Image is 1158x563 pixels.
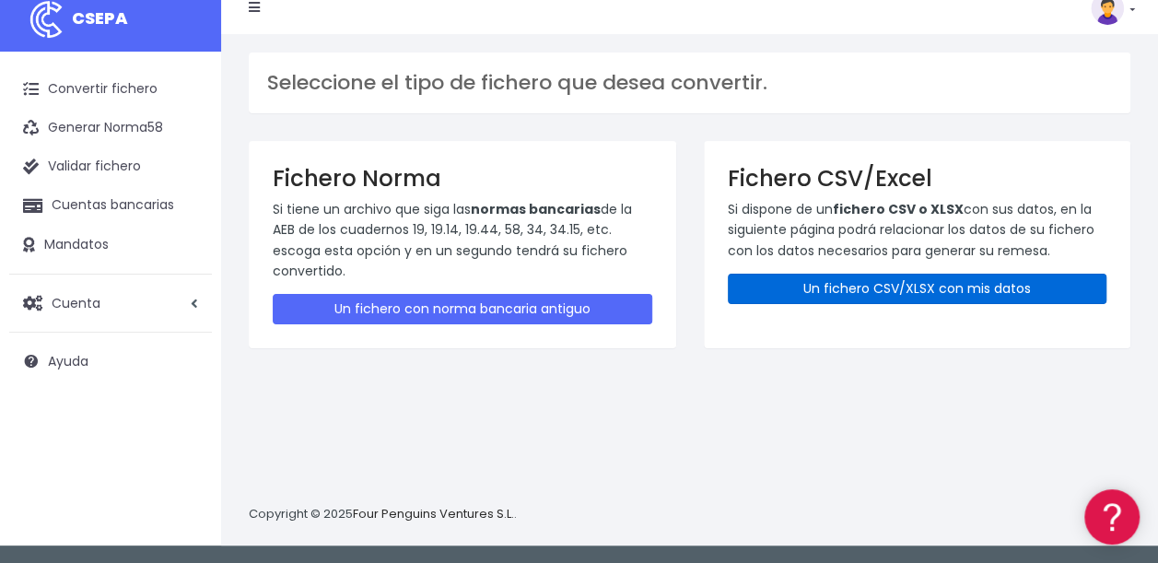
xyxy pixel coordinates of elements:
[728,274,1107,304] a: Un fichero CSV/XLSX con mis datos
[273,165,652,192] h3: Fichero Norma
[9,109,212,147] a: Generar Norma58
[48,352,88,370] span: Ayuda
[267,71,1112,95] h3: Seleccione el tipo de fichero que desea convertir.
[728,165,1107,192] h3: Fichero CSV/Excel
[833,200,964,218] strong: fichero CSV o XLSX
[273,199,652,282] p: Si tiene un archivo que siga las de la AEB de los cuadernos 19, 19.14, 19.44, 58, 34, 34.15, etc....
[273,294,652,324] a: Un fichero con norma bancaria antiguo
[52,293,100,311] span: Cuenta
[9,284,212,323] a: Cuenta
[728,199,1107,261] p: Si dispone de un con sus datos, en la siguiente página podrá relacionar los datos de su fichero c...
[9,342,212,381] a: Ayuda
[72,6,128,29] span: CSEPA
[9,147,212,186] a: Validar fichero
[9,186,212,225] a: Cuentas bancarias
[471,200,601,218] strong: normas bancarias
[353,505,514,522] a: Four Penguins Ventures S.L.
[9,70,212,109] a: Convertir fichero
[249,505,517,524] p: Copyright © 2025 .
[9,226,212,264] a: Mandatos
